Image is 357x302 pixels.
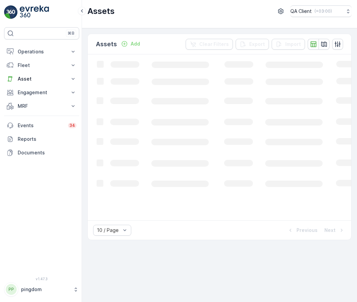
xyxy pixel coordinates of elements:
[68,31,74,36] p: ⌘B
[186,39,233,50] button: Clear Filters
[4,72,79,86] button: Asset
[21,286,70,293] p: pingdom
[87,6,115,17] p: Assets
[18,89,66,96] p: Engagement
[69,123,75,128] p: 34
[6,284,17,295] div: PP
[18,48,66,55] p: Operations
[4,99,79,113] button: MRF
[4,282,79,297] button: PPpingdom
[286,226,318,234] button: Previous
[18,103,66,110] p: MRF
[324,226,346,234] button: Next
[18,149,76,156] p: Documents
[272,39,305,50] button: Import
[118,40,143,48] button: Add
[96,39,117,49] p: Assets
[18,75,66,82] p: Asset
[4,58,79,72] button: Fleet
[314,9,332,14] p: ( +03:00 )
[4,132,79,146] a: Reports
[199,41,229,48] p: Clear Filters
[18,136,76,142] p: Reports
[249,41,265,48] p: Export
[290,5,352,17] button: QA Client(+03:00)
[236,39,269,50] button: Export
[290,8,312,15] p: QA Client
[20,5,49,19] img: logo_light-DOdMpM7g.png
[4,5,18,19] img: logo
[4,119,79,132] a: Events34
[324,227,336,234] p: Next
[285,41,301,48] p: Import
[4,277,79,281] span: v 1.47.3
[296,227,318,234] p: Previous
[4,146,79,160] a: Documents
[18,122,64,129] p: Events
[18,62,66,69] p: Fleet
[131,40,140,47] p: Add
[4,45,79,58] button: Operations
[4,86,79,99] button: Engagement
